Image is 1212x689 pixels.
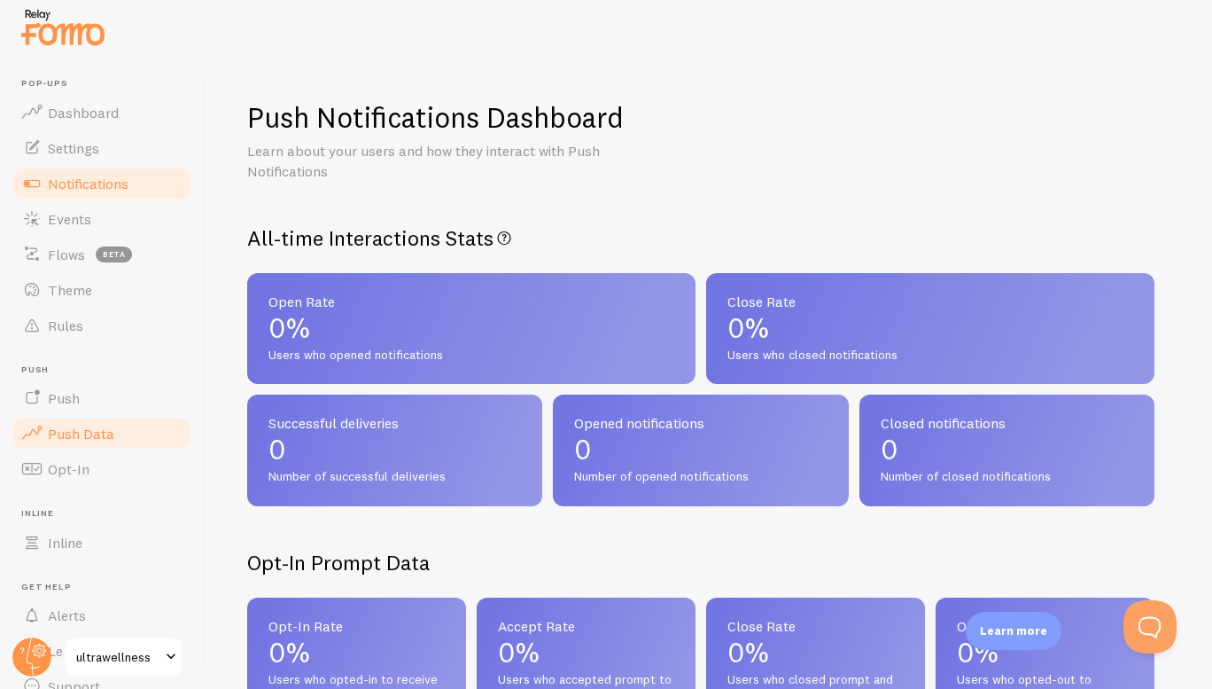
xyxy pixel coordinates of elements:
span: Inline [48,534,82,552]
span: Number of successful deliveries [268,469,521,485]
a: Flows beta [11,237,193,272]
img: fomo-relay-logo-orange.svg [19,4,107,50]
span: Push [21,364,193,376]
a: Theme [11,272,193,308]
iframe: Help Scout Beacon - Open [1123,600,1177,654]
a: Events [11,201,193,237]
a: Push Data [11,416,193,451]
span: Opt-Out Rate [957,619,1133,633]
span: Users who closed notifications [727,348,1133,364]
p: Learn more [980,622,1047,639]
span: Opened notifications [574,416,827,430]
p: 0% [727,314,1133,342]
p: 0 [574,435,827,464]
span: Notifications [48,175,128,192]
span: Closed notifications [881,416,1133,430]
span: Close Rate [727,619,904,633]
h1: Push Notifications Dashboard [247,99,624,136]
a: Learn [11,633,193,669]
p: 0% [498,638,674,667]
span: Opt-In Rate [268,619,445,633]
p: 0% [268,314,674,342]
span: Dashboard [48,104,119,121]
p: 0% [727,638,904,667]
a: Settings [11,130,193,166]
span: beta [96,247,132,262]
a: Dashboard [11,95,193,130]
h2: Opt-In Prompt Data [247,549,1154,576]
span: Close Rate [727,294,1133,309]
p: 0% [268,638,445,667]
a: Notifications [11,166,193,201]
a: Inline [11,525,193,560]
span: Theme [48,281,92,299]
span: Push [48,389,80,407]
a: Alerts [11,598,193,633]
span: Users who opened notifications [268,348,674,364]
span: Events [48,210,91,228]
span: Number of closed notifications [881,469,1133,485]
span: ultrawellness [76,646,160,668]
h2: All-time Interactions Stats [247,224,1154,252]
span: Settings [48,139,99,157]
span: Get Help [21,582,193,593]
a: Opt-In [11,451,193,487]
span: Open Rate [268,294,674,309]
a: ultrawellness [64,636,183,678]
p: 0% [957,638,1133,667]
span: Opt-In [48,460,89,478]
span: Flows [48,246,85,263]
a: Rules [11,308,193,343]
span: Rules [48,317,83,334]
span: Inline [21,508,193,520]
span: Pop-ups [21,78,193,90]
a: Push [11,380,193,416]
p: 0 [268,435,521,464]
span: Number of opened notifications [574,469,827,485]
span: Accept Rate [498,619,674,633]
p: Learn about your users and how they interact with Push Notifications [247,141,672,182]
p: 0 [881,435,1133,464]
div: Learn more [966,612,1061,650]
span: Alerts [48,607,86,624]
span: Push Data [48,425,114,442]
span: Successful deliveries [268,416,521,430]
